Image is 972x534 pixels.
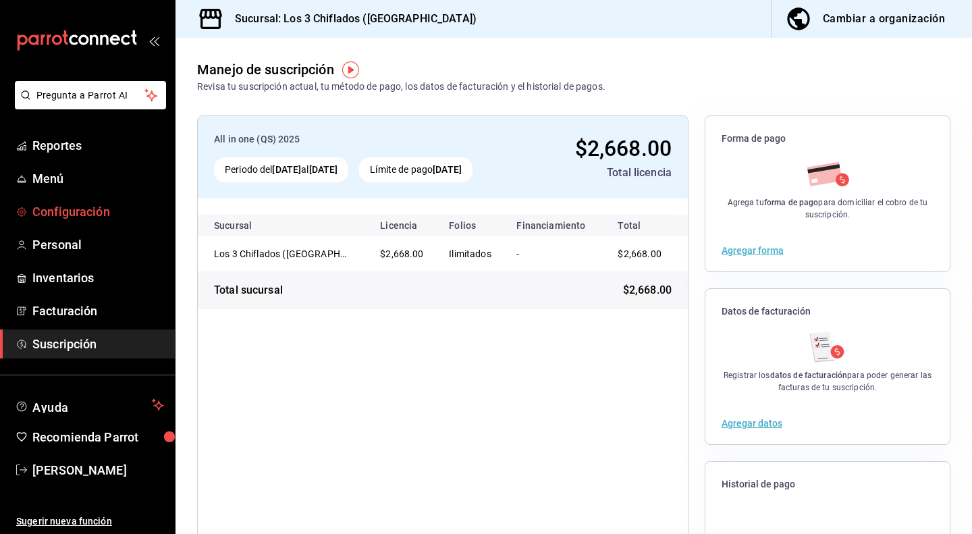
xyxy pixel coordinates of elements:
strong: forma de pago [764,198,819,207]
img: Tooltip marker [342,61,359,78]
button: Pregunta a Parrot AI [15,81,166,109]
div: Sucursal [214,220,288,231]
span: $2,668.00 [575,136,672,161]
td: Ilimitados [438,236,506,271]
th: Licencia [369,215,438,236]
button: Agregar forma [722,246,784,255]
div: Los 3 Chiflados (Guadalupe) [214,247,349,261]
div: Periodo del al [214,157,348,182]
strong: datos de facturación [770,371,848,380]
span: Personal [32,236,164,254]
strong: [DATE] [433,164,462,175]
div: Los 3 Chiflados ([GEOGRAPHIC_DATA]) [214,247,349,261]
div: Registrar los para poder generar las facturas de tu suscripción. [722,369,934,394]
span: Suscripción [32,335,164,353]
span: Ayuda [32,397,146,413]
div: Total licencia [529,165,672,181]
div: Límite de pago [359,157,473,182]
th: Total [601,215,688,236]
strong: [DATE] [309,164,338,175]
th: Financiamiento [506,215,601,236]
span: Pregunta a Parrot AI [36,88,145,103]
button: open_drawer_menu [148,35,159,46]
td: - [506,236,601,271]
span: Reportes [32,136,164,155]
div: Revisa tu suscripción actual, tu método de pago, los datos de facturación y el historial de pagos. [197,80,605,94]
button: Agregar datos [722,419,782,428]
div: Manejo de suscripción [197,59,334,80]
span: Inventarios [32,269,164,287]
span: Facturación [32,302,164,320]
span: $2,668.00 [623,282,672,298]
div: Agrega tu para domiciliar el cobro de tu suscripción. [722,196,934,221]
span: Menú [32,169,164,188]
span: $2,668.00 [380,248,423,259]
span: Datos de facturación [722,305,934,318]
div: Cambiar a organización [823,9,945,28]
h3: Sucursal: Los 3 Chiflados ([GEOGRAPHIC_DATA]) [224,11,477,27]
a: Pregunta a Parrot AI [9,98,166,112]
span: Historial de pago [722,478,934,491]
th: Folios [438,215,506,236]
span: Forma de pago [722,132,934,145]
span: Recomienda Parrot [32,428,164,446]
span: Sugerir nueva función [16,514,164,529]
span: [PERSON_NAME] [32,461,164,479]
div: All in one (QS) 2025 [214,132,518,146]
div: Total sucursal [214,282,283,298]
span: $2,668.00 [618,248,661,259]
strong: [DATE] [272,164,301,175]
span: Configuración [32,203,164,221]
